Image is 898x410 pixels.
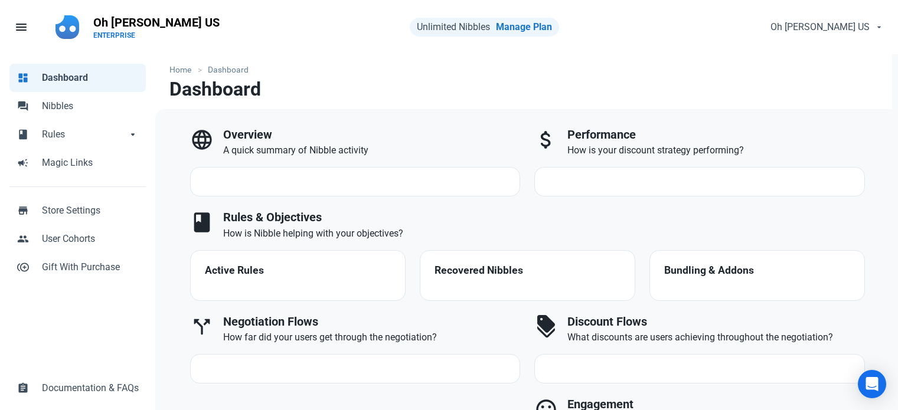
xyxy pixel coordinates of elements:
a: dashboardDashboard [9,64,146,92]
span: arrow_drop_down [127,127,139,139]
h4: Bundling & Addons [664,265,850,277]
span: forum [17,99,29,111]
span: assignment [17,381,29,393]
span: call_split [190,315,214,339]
p: How far did your users get through the negotiation? [223,330,521,345]
span: people [17,232,29,244]
span: Store Settings [42,204,139,218]
p: What discounts are users achieving throughout the negotiation? [567,330,865,345]
span: User Cohorts [42,232,139,246]
span: Unlimited Nibbles [417,21,490,32]
span: Rules [42,127,127,142]
h3: Overview [223,128,521,142]
span: Dashboard [42,71,139,85]
span: store [17,204,29,215]
a: bookRulesarrow_drop_down [9,120,146,149]
h3: Discount Flows [567,315,865,329]
p: How is your discount strategy performing? [567,143,865,158]
h1: Dashboard [169,78,261,100]
a: control_point_duplicateGift With Purchase [9,253,146,281]
a: Manage Plan [496,21,552,32]
h4: Recovered Nibbles [435,265,621,277]
a: Home [169,64,197,76]
h3: Performance [567,128,865,142]
a: Oh [PERSON_NAME] USENTERPRISE [86,9,227,45]
span: menu [14,20,28,34]
span: book [17,127,29,139]
p: A quick summary of Nibble activity [223,143,521,158]
p: How is Nibble helping with your objectives? [223,227,865,241]
span: Magic Links [42,156,139,170]
p: ENTERPRISE [93,31,220,40]
span: discount [534,315,558,339]
p: Oh [PERSON_NAME] US [93,14,220,31]
nav: breadcrumbs [155,54,892,78]
span: attach_money [534,128,558,152]
span: language [190,128,214,152]
span: Documentation & FAQs [42,381,139,395]
span: dashboard [17,71,29,83]
a: forumNibbles [9,92,146,120]
a: storeStore Settings [9,196,146,225]
h3: Negotiation Flows [223,315,521,329]
div: Open Intercom Messenger [858,370,886,398]
a: peopleUser Cohorts [9,225,146,253]
a: assignmentDocumentation & FAQs [9,374,146,402]
button: Oh [PERSON_NAME] US [760,15,891,39]
span: book [190,211,214,234]
span: campaign [17,156,29,168]
h4: Active Rules [205,265,391,277]
span: Oh [PERSON_NAME] US [770,20,870,34]
a: campaignMagic Links [9,149,146,177]
span: Gift With Purchase [42,260,139,274]
h3: Rules & Objectives [223,211,865,224]
span: control_point_duplicate [17,260,29,272]
span: Nibbles [42,99,139,113]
